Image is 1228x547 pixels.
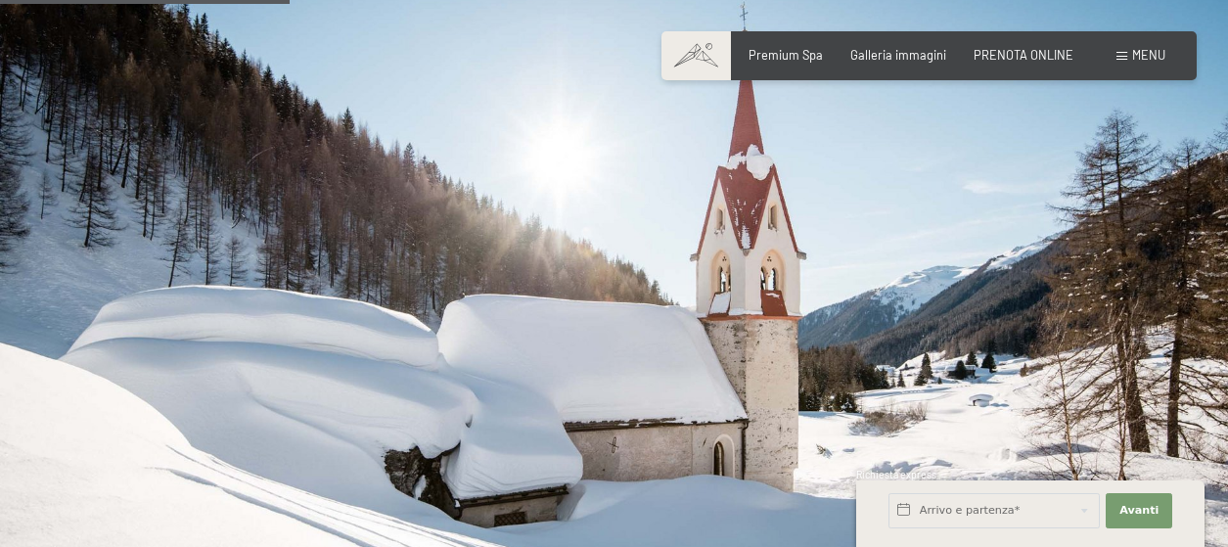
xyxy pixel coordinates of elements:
[856,469,936,480] span: Richiesta express
[1132,47,1165,63] span: Menu
[1106,493,1172,528] button: Avanti
[850,47,946,63] a: Galleria immagini
[1119,503,1159,519] span: Avanti
[749,47,823,63] a: Premium Spa
[974,47,1073,63] a: PRENOTA ONLINE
